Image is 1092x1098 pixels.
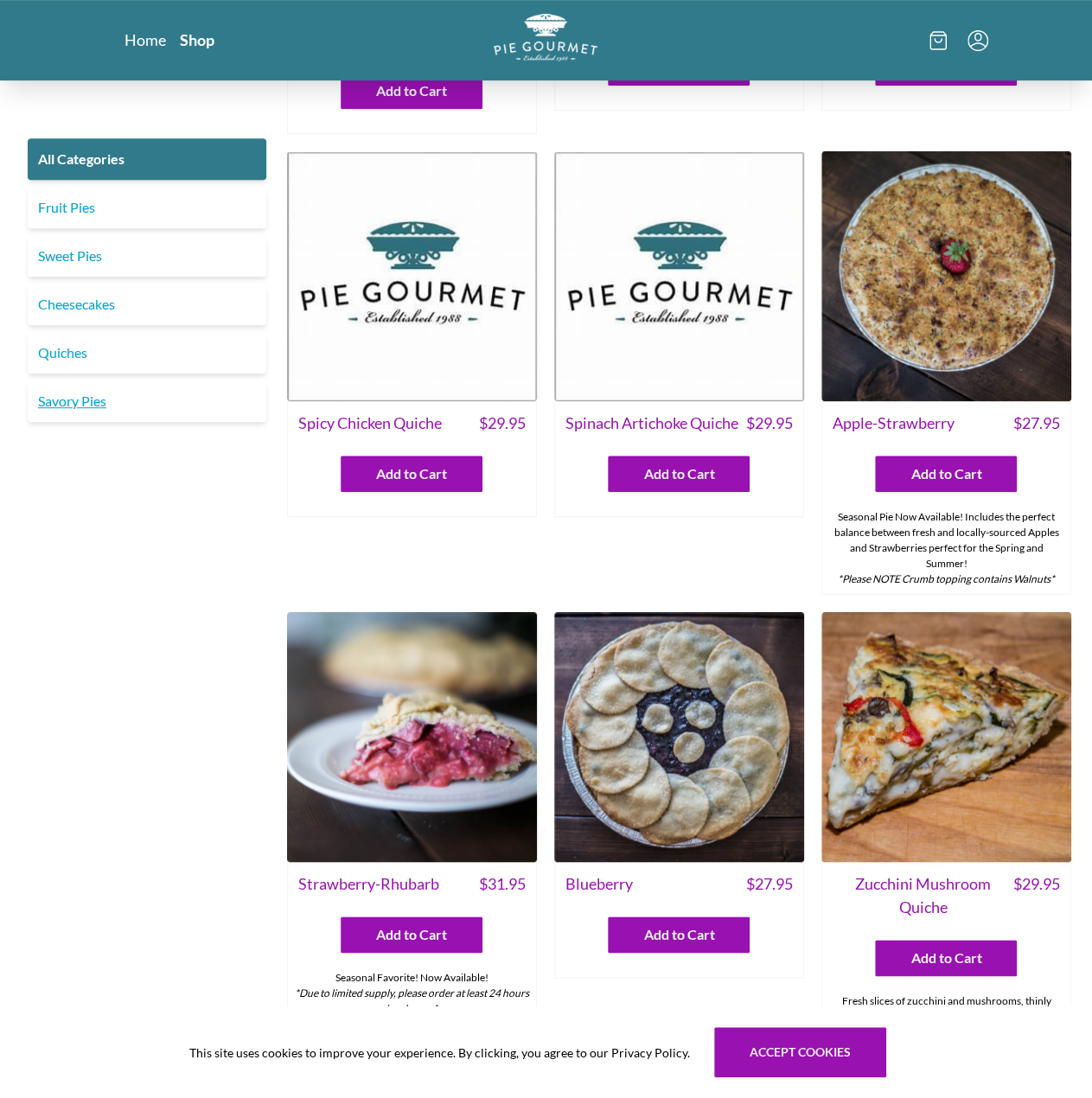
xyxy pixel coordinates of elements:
[910,463,981,484] span: Add to Cart
[28,332,266,373] a: Quiches
[28,187,266,228] a: Fruit Pies
[28,235,266,277] a: Sweet Pies
[565,872,633,896] span: Blueberry
[714,1027,886,1077] button: Accept cookies
[565,412,738,435] span: Spinach Artichoke Quiche
[376,924,447,945] span: Add to Cart
[287,151,537,401] img: Spicy Chicken Quiche
[822,986,1070,1063] div: Fresh slices of zucchini and mushrooms, thinly sliced onions, fresh eggs, mozzarella and parmesan...
[838,572,1055,585] em: *Please NOTE Crumb topping contains Walnuts*
[1013,872,1060,919] span: $ 29.95
[341,916,482,953] button: Add to Cart
[643,924,714,945] span: Add to Cart
[554,151,804,401] img: Spinach Artichoke Quiche
[821,612,1071,862] img: Zucchini Mushroom Quiche
[494,14,597,61] img: logo
[643,463,714,484] span: Add to Cart
[967,30,988,51] button: Menu
[376,463,447,484] span: Add to Cart
[608,456,750,492] button: Add to Cart
[821,151,1071,401] img: Apple-Strawberry
[608,916,750,953] button: Add to Cart
[287,612,537,862] img: Strawberry-Rhubarb
[746,412,793,435] span: $ 29.95
[833,872,1013,919] span: Zucchini Mushroom Quiche
[494,14,597,67] a: Logo
[875,456,1017,492] button: Add to Cart
[376,80,447,101] span: Add to Cart
[479,412,526,435] span: $ 29.95
[910,948,981,968] span: Add to Cart
[295,986,529,1015] em: *Due to limited supply, please order at least 24 hours in advance*
[341,456,482,492] button: Add to Cart
[189,1044,690,1062] span: This site uses cookies to improve your experience. By clicking, you agree to our Privacy Policy.
[554,612,804,862] img: Blueberry
[875,940,1017,976] button: Add to Cart
[125,29,166,50] a: Home
[833,412,955,435] span: Apple-Strawberry
[298,412,442,435] span: Spicy Chicken Quiche
[341,73,482,109] button: Add to Cart
[288,963,536,1024] div: Seasonal Favorite! Now Available!
[28,284,266,325] a: Cheesecakes
[298,872,439,896] span: Strawberry-Rhubarb
[180,29,214,50] a: Shop
[746,872,793,896] span: $ 27.95
[28,138,266,180] a: All Categories
[479,872,526,896] span: $ 31.95
[822,502,1070,594] div: Seasonal Pie Now Available! Includes the perfect balance between fresh and locally-sourced Apples...
[1013,412,1060,435] span: $ 27.95
[28,380,266,422] a: Savory Pies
